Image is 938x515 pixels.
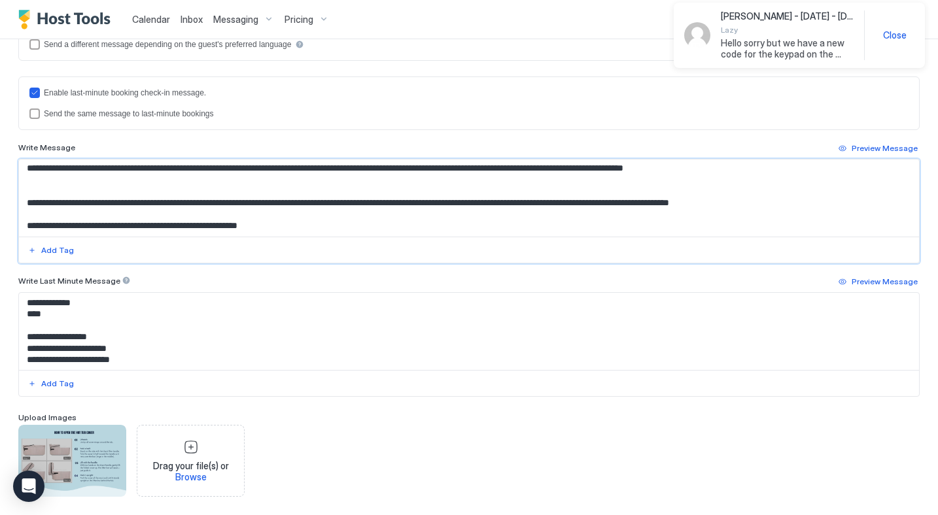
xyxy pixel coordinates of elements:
[26,242,76,258] button: Add Tag
[26,376,76,391] button: Add Tag
[19,159,919,237] textarea: Input Field
[44,40,291,49] div: Send a different message depending on the guest's preferred language
[285,14,313,25] span: Pricing
[41,244,74,256] div: Add Tag
[837,274,920,290] button: Preview Message
[721,10,854,22] span: [PERSON_NAME] - [DATE] - [DATE]
[721,37,854,60] span: Hello sorry but we have a new code for the keypad on the front door. It’s 1991. Thanks
[41,378,74,390] div: Add Tag
[18,276,120,286] span: Write Last Minute Message
[132,14,170,25] span: Calendar
[29,88,909,98] div: lastMinuteMessageEnabled
[143,460,239,483] span: Drag your file(s) or
[852,142,918,154] div: Preview Message
[18,412,77,422] span: Upload Images
[213,14,258,25] span: Messaging
[852,276,918,288] div: Preview Message
[44,88,206,97] div: Enable last-minute booking check-in message.
[19,293,919,370] textarea: Input Field
[13,471,44,502] div: Open Intercom Messenger
[18,10,116,29] a: Host Tools Logo
[18,425,126,497] div: View image
[44,109,213,118] div: Send the same message to last-minute bookings
[684,22,710,48] div: Avatar
[175,471,207,482] span: Browse
[883,29,907,41] span: Close
[837,141,920,156] button: Preview Message
[181,14,203,25] span: Inbox
[721,25,854,35] span: Lazy
[29,108,909,119] div: lastMinuteMessageIsTheSame
[29,39,909,50] div: languagesEnabled
[181,12,203,26] a: Inbox
[132,12,170,26] a: Calendar
[18,142,75,152] span: Write Message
